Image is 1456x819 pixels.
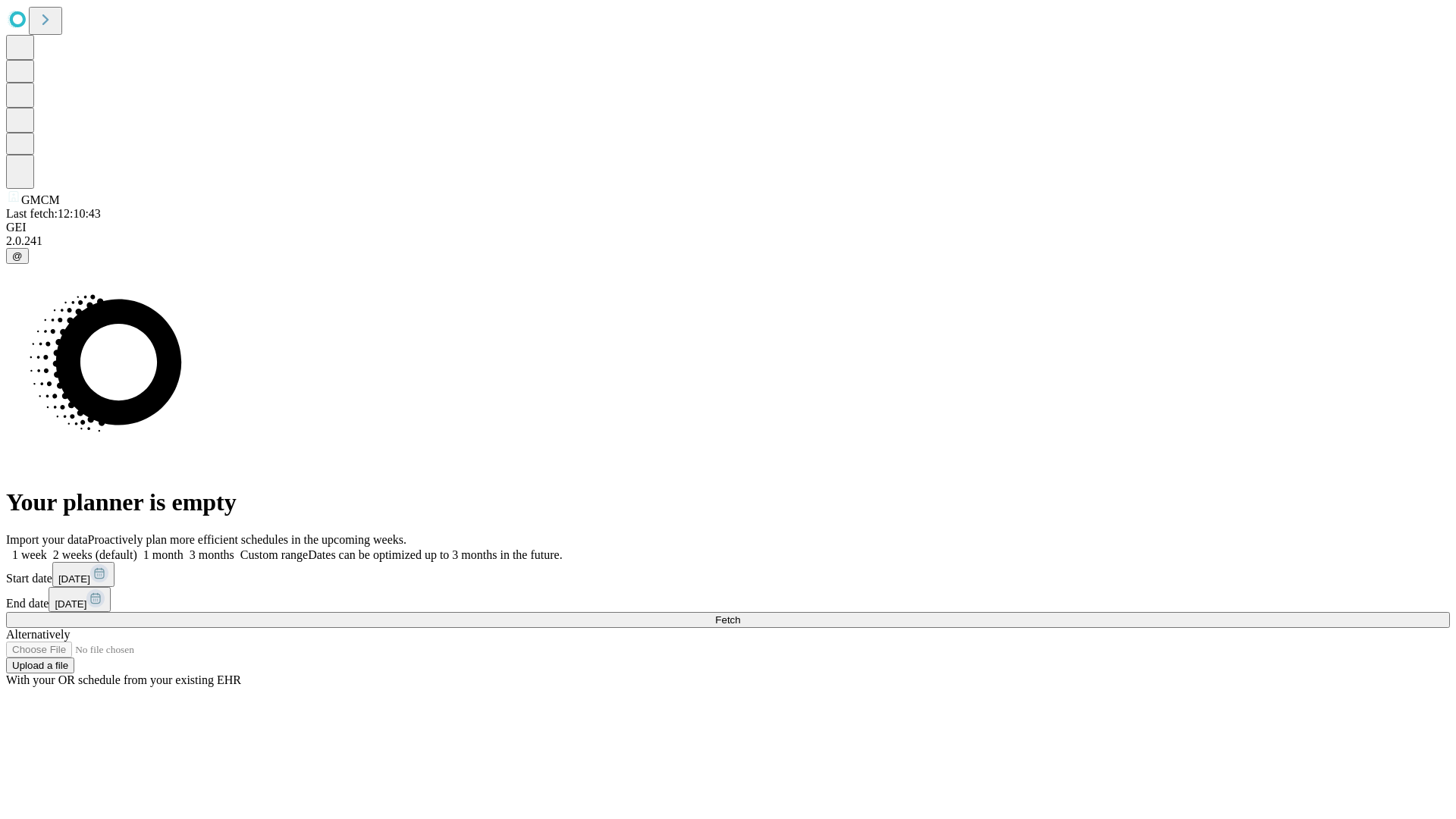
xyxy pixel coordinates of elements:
[55,598,86,610] span: [DATE]
[12,548,47,561] span: 1 week
[58,573,90,585] span: [DATE]
[143,548,184,561] span: 1 month
[190,548,234,561] span: 3 months
[6,488,1450,516] h1: Your planner is empty
[6,673,241,686] span: With your OR schedule from your existing EHR
[6,612,1450,628] button: Fetch
[6,587,1450,612] div: End date
[49,587,111,612] button: [DATE]
[21,193,60,206] span: GMCM
[6,562,1450,587] div: Start date
[308,548,562,561] span: Dates can be optimized up to 3 months in the future.
[6,657,74,673] button: Upload a file
[12,250,23,262] span: @
[6,628,70,641] span: Alternatively
[6,248,29,264] button: @
[53,548,137,561] span: 2 weeks (default)
[715,614,740,626] span: Fetch
[6,207,101,220] span: Last fetch: 12:10:43
[240,548,308,561] span: Custom range
[88,533,406,546] span: Proactively plan more efficient schedules in the upcoming weeks.
[6,221,1450,234] div: GEI
[6,533,88,546] span: Import your data
[52,562,115,587] button: [DATE]
[6,234,1450,248] div: 2.0.241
